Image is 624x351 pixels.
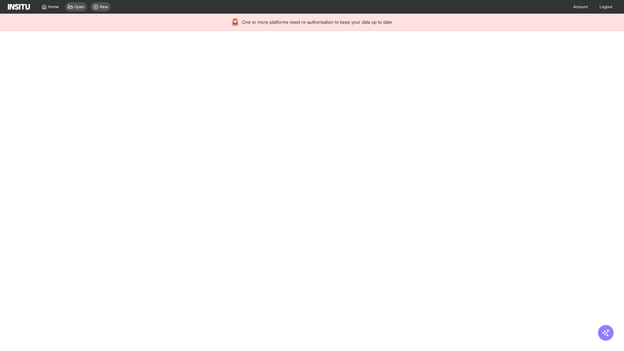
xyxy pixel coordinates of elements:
[74,4,84,9] span: Open
[100,4,108,9] span: New
[48,4,59,9] span: Home
[8,4,30,10] img: Logo
[231,18,239,27] div: 🚨
[242,19,393,25] span: One or more platforms need re-authorisation to keep your data up to date.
